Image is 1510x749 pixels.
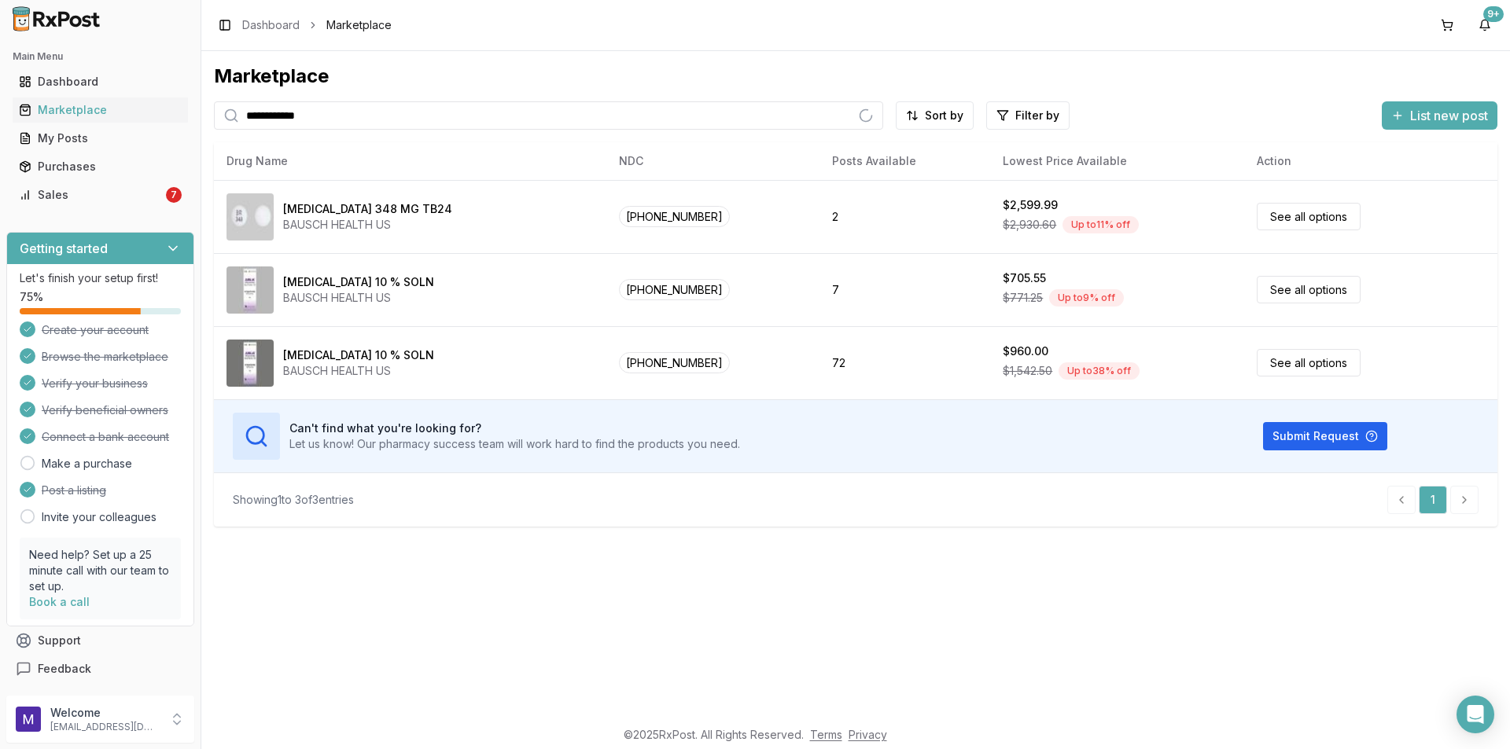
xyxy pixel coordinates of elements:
[6,626,194,655] button: Support
[19,102,182,118] div: Marketplace
[226,340,274,387] img: Jublia 10 % SOLN
[233,492,354,508] div: Showing 1 to 3 of 3 entries
[1063,216,1139,233] div: Up to 11 % off
[810,728,842,741] a: Terms
[1003,363,1052,379] span: $1,542.50
[6,97,194,123] button: Marketplace
[13,96,188,124] a: Marketplace
[283,290,434,306] div: BAUSCH HEALTH US
[19,74,182,90] div: Dashboard
[1382,101,1497,130] button: List new post
[619,352,730,373] span: [PHONE_NUMBER]
[819,180,990,253] td: 2
[166,187,182,203] div: 7
[226,193,274,240] img: Aplenzin 348 MG TB24
[1015,108,1059,123] span: Filter by
[42,509,157,525] a: Invite your colleagues
[42,322,149,338] span: Create your account
[1003,290,1043,306] span: $771.25
[606,142,819,180] th: NDC
[29,547,171,594] p: Need help? Set up a 25 minute call with our team to set up.
[1003,270,1046,286] div: $705.55
[19,130,182,146] div: My Posts
[29,595,90,608] a: Book a call
[242,17,392,33] nav: breadcrumb
[326,17,392,33] span: Marketplace
[50,721,160,733] p: [EMAIL_ADDRESS][DOMAIN_NAME]
[13,50,188,63] h2: Main Menu
[283,347,434,363] div: [MEDICAL_DATA] 10 % SOLN
[20,239,108,258] h3: Getting started
[1387,486,1479,514] nav: pagination
[1483,6,1504,22] div: 9+
[1257,276,1361,303] a: See all options
[619,206,730,227] span: [PHONE_NUMBER]
[1472,13,1497,38] button: 9+
[13,181,188,209] a: Sales7
[50,705,160,721] p: Welcome
[13,68,188,96] a: Dashboard
[242,17,300,33] a: Dashboard
[849,728,887,741] a: Privacy
[1049,289,1124,307] div: Up to 9 % off
[6,126,194,151] button: My Posts
[6,6,107,31] img: RxPost Logo
[42,483,106,498] span: Post a listing
[6,69,194,94] button: Dashboard
[1257,203,1361,230] a: See all options
[819,326,990,399] td: 72
[1419,486,1447,514] a: 1
[289,420,740,436] h3: Can't find what you're looking for?
[1457,696,1494,733] div: Open Intercom Messenger
[1003,197,1058,213] div: $2,599.99
[283,363,434,379] div: BAUSCH HEALTH US
[283,217,452,233] div: BAUSCH HEALTH US
[6,154,194,179] button: Purchases
[20,289,43,305] span: 75 %
[925,108,963,123] span: Sort by
[42,376,148,391] span: Verify your business
[283,274,434,290] div: [MEDICAL_DATA] 10 % SOLN
[226,266,274,314] img: Jublia 10 % SOLN
[6,655,194,683] button: Feedback
[38,661,91,677] span: Feedback
[42,429,169,445] span: Connect a bank account
[16,707,41,732] img: User avatar
[1410,106,1488,125] span: List new post
[13,124,188,152] a: My Posts
[283,201,452,217] div: [MEDICAL_DATA] 348 MG TB24
[20,270,181,286] p: Let's finish your setup first!
[819,253,990,326] td: 7
[1263,422,1387,450] button: Submit Request
[986,101,1070,130] button: Filter by
[42,402,168,418] span: Verify beneficial owners
[42,349,168,365] span: Browse the marketplace
[1059,362,1140,380] div: Up to 38 % off
[19,187,163,203] div: Sales
[819,142,990,180] th: Posts Available
[42,456,132,472] a: Make a purchase
[1382,109,1497,125] a: List new post
[214,142,606,180] th: Drug Name
[990,142,1243,180] th: Lowest Price Available
[289,436,740,452] p: Let us know! Our pharmacy success team will work hard to find the products you need.
[1003,217,1056,233] span: $2,930.60
[1257,349,1361,376] a: See all options
[13,152,188,181] a: Purchases
[619,279,730,300] span: [PHONE_NUMBER]
[6,182,194,207] button: Sales7
[896,101,974,130] button: Sort by
[19,159,182,174] div: Purchases
[1003,343,1048,359] div: $960.00
[214,64,1497,89] div: Marketplace
[1244,142,1497,180] th: Action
